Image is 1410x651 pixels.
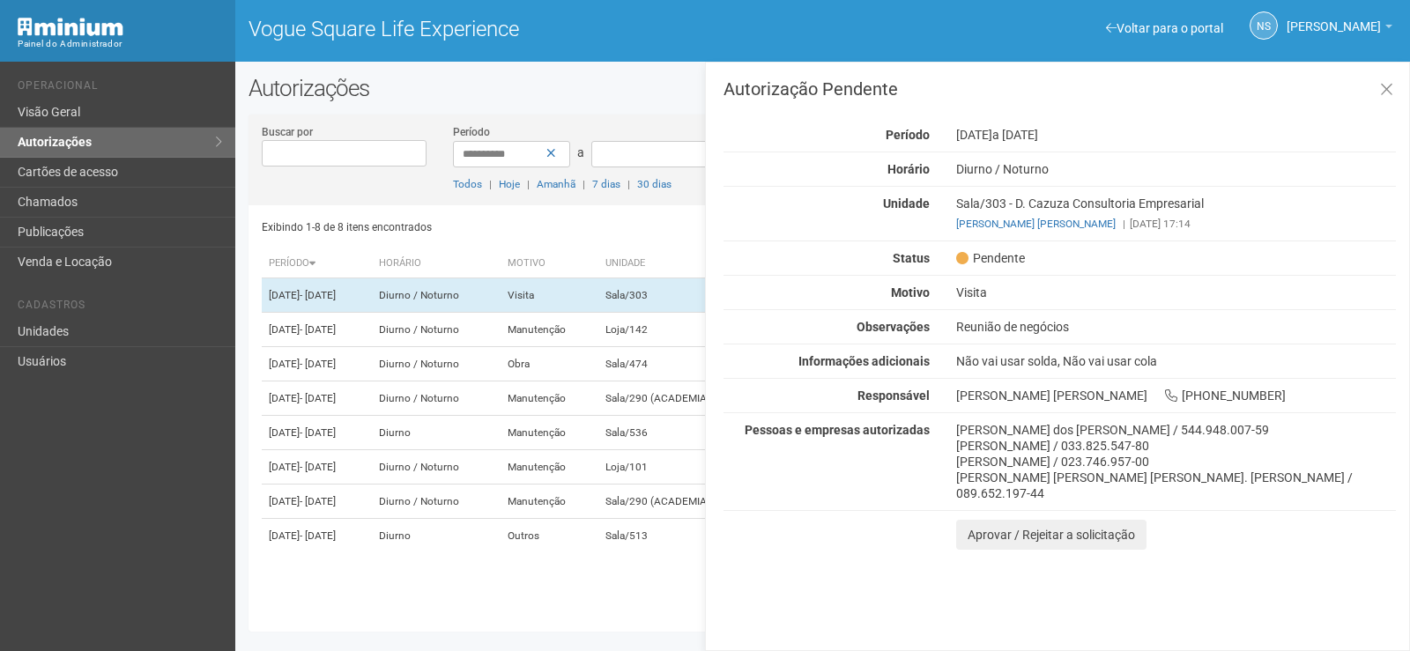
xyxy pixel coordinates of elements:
td: [DATE] [262,519,372,553]
td: Sala/303 [598,278,761,313]
td: Manutenção [501,416,599,450]
td: Diurno / Noturno [372,313,501,347]
a: [PERSON_NAME] [1287,22,1392,36]
td: Sala/536 [598,416,761,450]
div: [DATE] [943,127,1409,143]
a: [PERSON_NAME] [PERSON_NAME] [956,218,1116,230]
td: Sala/290 (ACADEMIA) [598,381,761,416]
td: Visita [501,278,599,313]
span: | [627,178,630,190]
div: [PERSON_NAME] / 033.825.547-80 [956,438,1396,454]
td: [DATE] [262,313,372,347]
td: Manutenção [501,485,599,519]
td: Manutenção [501,450,599,485]
div: [PERSON_NAME] [PERSON_NAME] [PHONE_NUMBER] [943,388,1409,403]
td: Diurno / Noturno [372,485,501,519]
span: - [DATE] [300,358,336,370]
strong: Informações adicionais [798,354,930,368]
td: [DATE] [262,485,372,519]
strong: Motivo [891,285,930,300]
h3: Autorização Pendente [724,80,1396,98]
a: Hoje [499,178,520,190]
span: Nicolle Silva [1287,3,1381,33]
div: Painel do Administrador [18,36,222,52]
span: - [DATE] [300,529,336,542]
a: Amanhã [537,178,575,190]
span: a [577,145,584,159]
label: Buscar por [262,124,313,140]
td: [DATE] [262,416,372,450]
span: | [1123,218,1125,230]
div: [PERSON_NAME] / 023.746.957-00 [956,454,1396,470]
h1: Vogue Square Life Experience [249,18,810,41]
div: Exibindo 1-8 de 8 itens encontrados [262,214,817,240]
div: Sala/303 - D. Cazuza Consultoria Empresarial [943,196,1409,232]
strong: Período [886,128,930,142]
td: Manutenção [501,381,599,416]
strong: Pessoas e empresas autorizadas [745,423,930,437]
span: - [DATE] [300,323,336,336]
a: 30 dias [637,178,672,190]
div: Visita [943,285,1409,300]
strong: Responsável [857,388,930,403]
strong: Status [893,251,930,265]
li: Cadastros [18,299,222,317]
span: a [DATE] [992,128,1038,142]
span: - [DATE] [300,289,336,301]
td: Diurno / Noturno [372,381,501,416]
a: Voltar para o portal [1106,21,1223,35]
td: Sala/474 [598,347,761,381]
a: Todos [453,178,482,190]
span: - [DATE] [300,495,336,507]
label: Período [453,124,490,140]
td: Diurno [372,416,501,450]
div: [PERSON_NAME] dos [PERSON_NAME] / 544.948.007-59 [956,422,1396,438]
th: Unidade [598,249,761,278]
img: Minium [18,18,123,36]
th: Período [262,249,372,278]
a: 7 dias [592,178,620,190]
td: [DATE] [262,347,372,381]
div: Diurno / Noturno [943,161,1409,177]
strong: Observações [857,320,930,334]
h2: Autorizações [249,75,1397,101]
span: - [DATE] [300,461,336,473]
li: Operacional [18,79,222,98]
td: Sala/290 (ACADEMIA) [598,485,761,519]
span: Pendente [956,250,1025,266]
span: | [489,178,492,190]
td: Diurno / Noturno [372,450,501,485]
span: - [DATE] [300,426,336,439]
div: [DATE] 17:14 [956,216,1396,232]
a: NS [1250,11,1278,40]
td: Diurno [372,519,501,553]
td: Loja/142 [598,313,761,347]
div: Não vai usar solda, Não vai usar cola [943,353,1409,369]
span: - [DATE] [300,392,336,404]
td: Manutenção [501,313,599,347]
strong: Horário [887,162,930,176]
td: Sala/513 [598,519,761,553]
td: Obra [501,347,599,381]
td: Diurno / Noturno [372,347,501,381]
td: [DATE] [262,381,372,416]
strong: Unidade [883,196,930,211]
td: [DATE] [262,278,372,313]
td: Outros [501,519,599,553]
th: Motivo [501,249,599,278]
th: Horário [372,249,501,278]
td: [DATE] [262,450,372,485]
button: Aprovar / Rejeitar a solicitação [956,520,1147,550]
span: | [583,178,585,190]
div: [PERSON_NAME] [PERSON_NAME] [PERSON_NAME]. [PERSON_NAME] / 089.652.197-44 [956,470,1396,501]
span: | [527,178,530,190]
td: Loja/101 [598,450,761,485]
div: Reunião de negócios [943,319,1409,335]
td: Diurno / Noturno [372,278,501,313]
